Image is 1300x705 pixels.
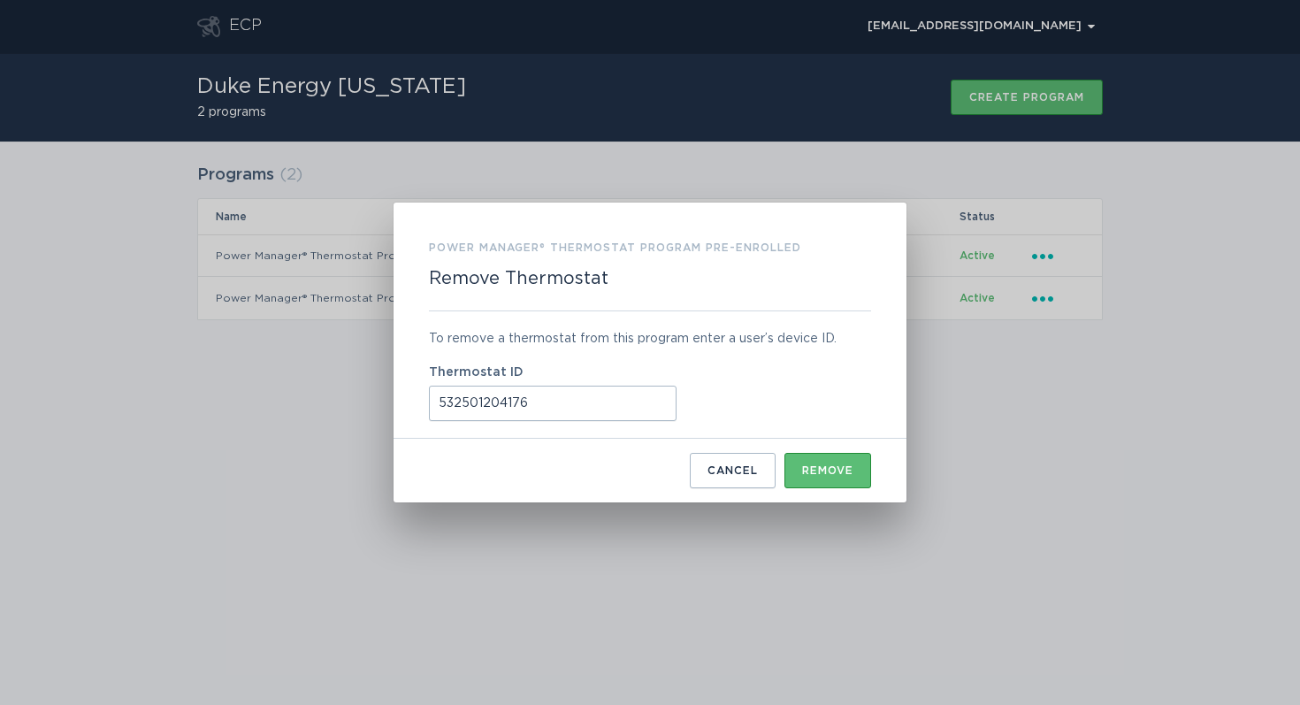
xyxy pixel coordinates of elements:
[429,366,871,379] label: Thermostat ID
[690,453,776,488] button: Cancel
[429,268,608,289] h2: Remove Thermostat
[429,238,801,257] h3: Power Manager® Thermostat Program Pre-Enrolled
[394,203,906,502] div: Remove Thermostat
[707,465,758,476] div: Cancel
[784,453,871,488] button: Remove
[802,465,853,476] div: Remove
[429,386,677,421] input: Thermostat ID
[429,329,871,349] div: To remove a thermostat from this program enter a user’s device ID.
